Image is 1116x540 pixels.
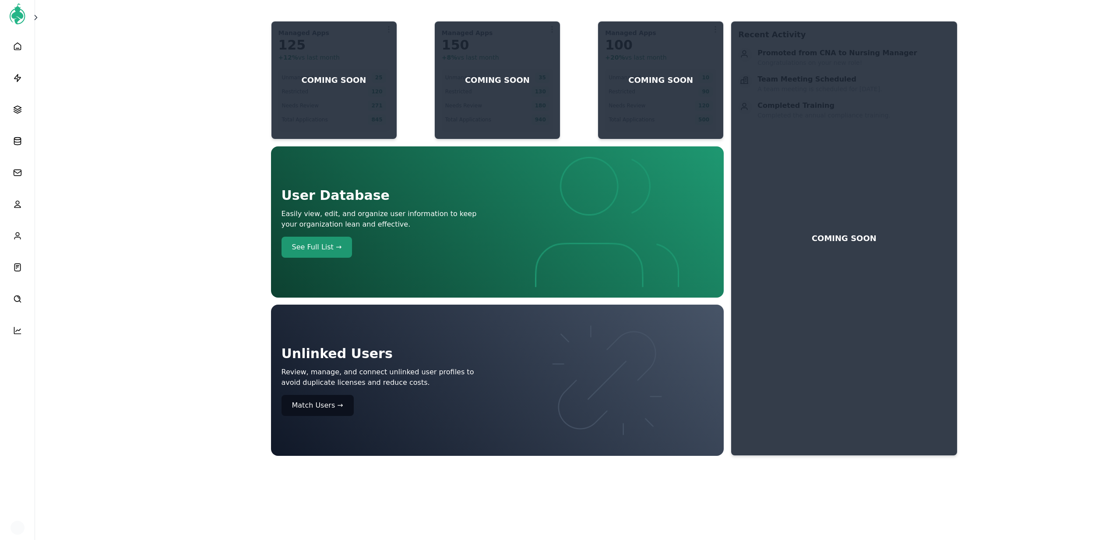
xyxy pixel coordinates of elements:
[465,74,530,86] p: COMING SOON
[282,367,494,388] p: Review, manage, and connect unlinked user profiles to avoid duplicate licenses and reduce costs.
[302,74,366,86] p: COMING SOON
[282,209,494,230] p: Easily view, edit, and organize user information to keep your organization lean and effective.
[501,315,713,445] img: Dashboard Users
[282,395,354,416] button: Match Users →
[282,395,494,416] a: Match Users →
[282,237,352,258] button: See Full List →
[628,74,693,86] p: COMING SOON
[501,157,713,287] img: Dashboard Users
[282,186,494,205] h1: User Database
[282,237,494,258] a: See Full List →
[812,232,877,245] p: COMING SOON
[7,4,28,25] img: AccessGenie Logo
[282,344,494,363] h1: Unlinked Users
